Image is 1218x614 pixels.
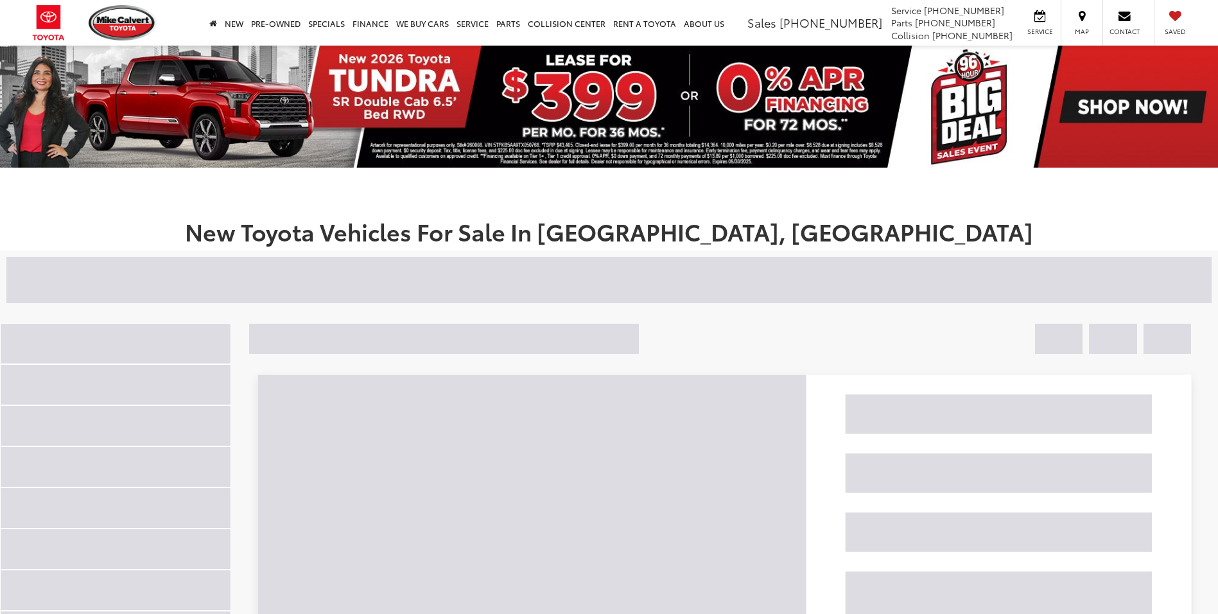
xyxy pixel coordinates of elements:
img: Mike Calvert Toyota [89,5,157,40]
span: Contact [1109,27,1140,36]
span: Collision [891,29,930,42]
span: Saved [1161,27,1189,36]
span: Service [1025,27,1054,36]
span: [PHONE_NUMBER] [779,14,882,31]
span: [PHONE_NUMBER] [924,4,1004,17]
span: Sales [747,14,776,31]
span: Service [891,4,921,17]
span: [PHONE_NUMBER] [932,29,1013,42]
span: Parts [891,16,912,29]
span: Map [1068,27,1096,36]
span: [PHONE_NUMBER] [915,16,995,29]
